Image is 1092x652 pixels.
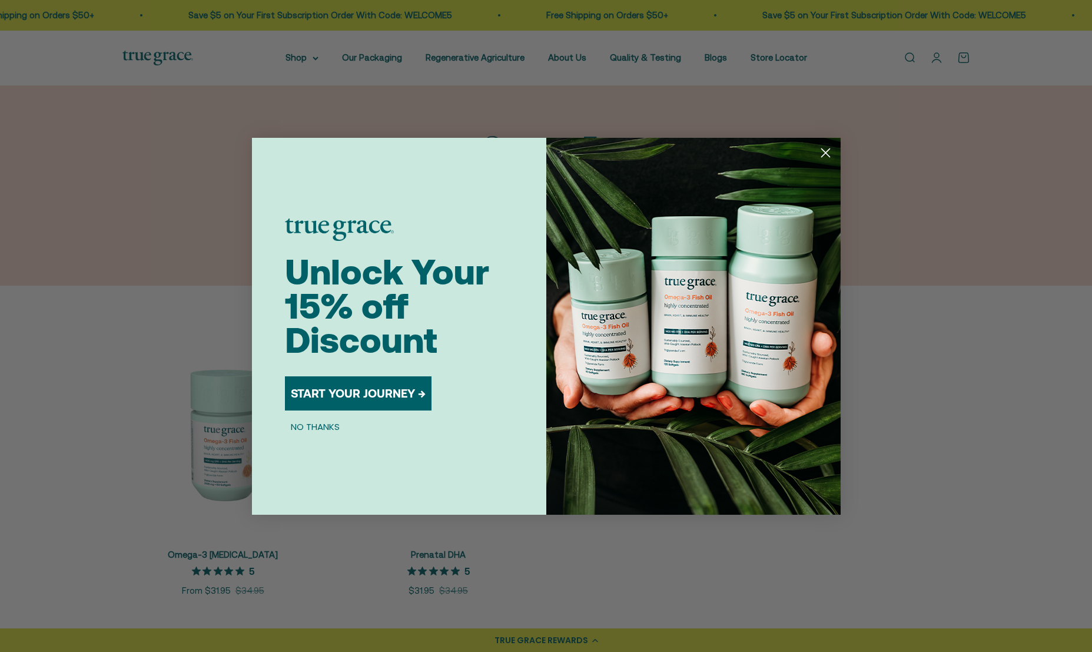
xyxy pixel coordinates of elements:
[285,420,346,434] button: NO THANKS
[546,138,841,515] img: 098727d5-50f8-4f9b-9554-844bb8da1403.jpeg
[285,376,432,411] button: START YOUR JOURNEY →
[285,251,489,360] span: Unlock Your 15% off Discount
[285,219,394,241] img: logo placeholder
[815,143,836,163] button: Close dialog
